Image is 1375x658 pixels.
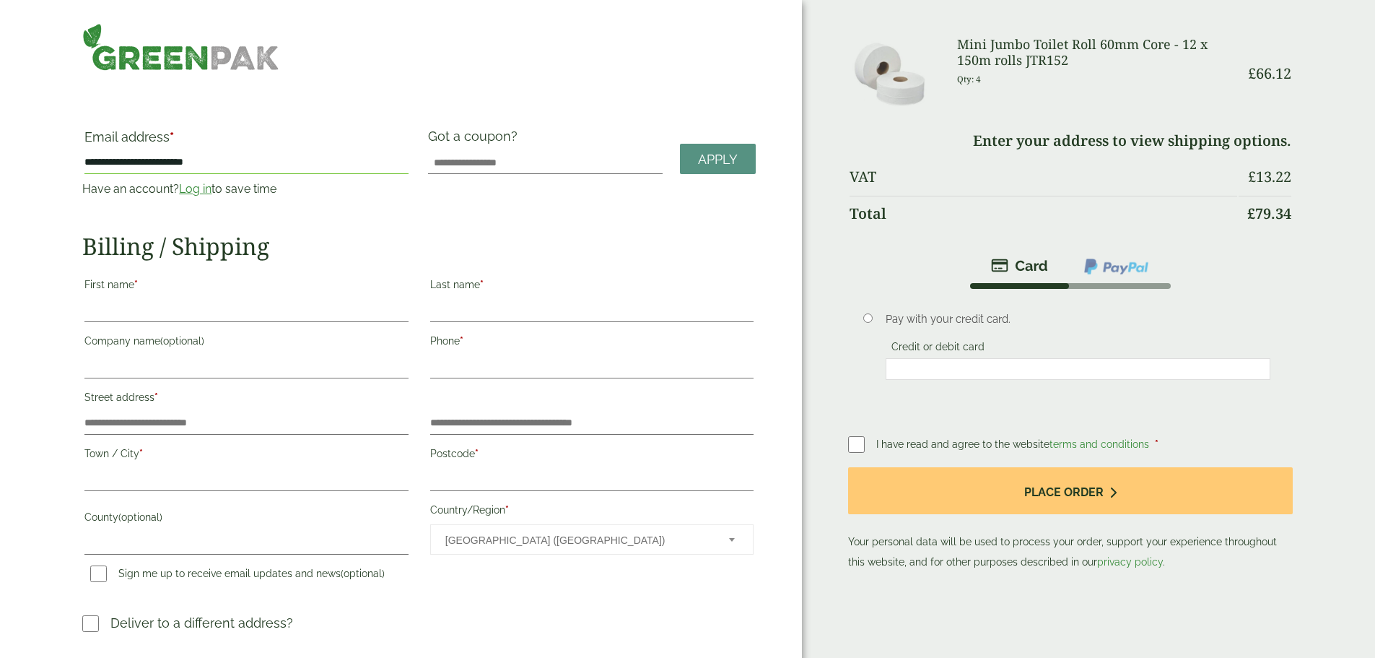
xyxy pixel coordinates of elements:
[430,331,754,355] label: Phone
[680,144,756,175] a: Apply
[890,363,1266,376] iframe: Secure card payment input frame
[118,511,162,523] span: (optional)
[1097,556,1163,568] a: privacy policy
[850,160,1236,194] th: VAT
[84,568,390,584] label: Sign me up to receive email updates and news
[991,257,1048,274] img: stripe.png
[84,274,408,299] label: First name
[480,279,484,290] abbr: required
[957,74,981,85] small: Qty: 4
[82,233,756,260] h2: Billing / Shipping
[110,613,293,633] p: Deliver to a different address?
[957,37,1236,68] h3: Mini Jumbo Toilet Roll 60mm Core - 12 x 150m rolls JTR152
[341,568,385,579] span: (optional)
[848,467,1292,514] button: Place order
[134,279,138,290] abbr: required
[850,196,1236,231] th: Total
[84,443,408,468] label: Town / City
[1155,438,1158,450] abbr: required
[1247,204,1291,223] bdi: 79.34
[886,311,1270,327] p: Pay with your credit card.
[428,129,523,151] label: Got a coupon?
[1248,64,1256,83] span: £
[460,335,463,347] abbr: required
[698,152,738,168] span: Apply
[84,131,408,151] label: Email address
[430,500,754,524] label: Country/Region
[139,448,143,459] abbr: required
[430,443,754,468] label: Postcode
[430,524,754,555] span: Country/Region
[1049,438,1149,450] a: terms and conditions
[505,504,509,516] abbr: required
[876,438,1152,450] span: I have read and agree to the website
[82,23,279,71] img: GreenPak Supplies
[90,566,107,582] input: Sign me up to receive email updates and news(optional)
[160,335,204,347] span: (optional)
[445,525,710,555] span: United Kingdom (UK)
[82,181,410,198] p: Have an account? to save time
[886,341,990,357] label: Credit or debit card
[1247,204,1255,223] span: £
[179,182,211,196] a: Log in
[850,124,1291,158] td: Enter your address to view shipping options.
[1248,64,1291,83] bdi: 66.12
[84,331,408,355] label: Company name
[430,274,754,299] label: Last name
[848,467,1292,572] p: Your personal data will be used to process your order, support your experience throughout this we...
[475,448,479,459] abbr: required
[84,507,408,532] label: County
[170,129,174,144] abbr: required
[1083,257,1150,276] img: ppcp-gateway.png
[1248,167,1291,186] bdi: 13.22
[84,387,408,412] label: Street address
[1248,167,1256,186] span: £
[154,391,158,403] abbr: required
